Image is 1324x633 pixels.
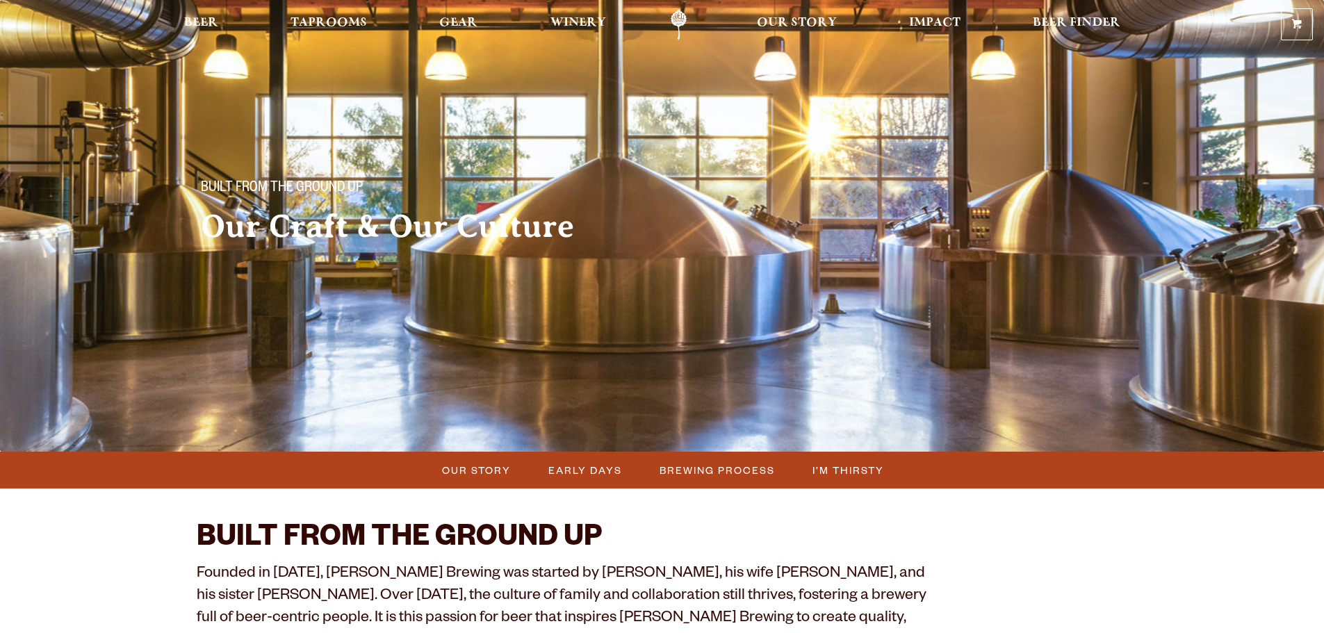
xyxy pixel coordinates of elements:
[281,9,376,40] a: Taprooms
[550,17,606,28] span: Winery
[442,460,511,480] span: Our Story
[748,9,846,40] a: Our Story
[197,523,931,557] h2: BUILT FROM THE GROUND UP
[757,17,837,28] span: Our Story
[651,460,782,480] a: Brewing Process
[291,17,367,28] span: Taprooms
[653,9,705,40] a: Odell Home
[434,460,518,480] a: Our Story
[900,9,970,40] a: Impact
[201,209,635,244] h2: Our Craft & Our Culture
[804,460,891,480] a: I’m Thirsty
[540,460,629,480] a: Early Days
[541,9,615,40] a: Winery
[1033,17,1120,28] span: Beer Finder
[548,460,622,480] span: Early Days
[812,460,884,480] span: I’m Thirsty
[184,17,218,28] span: Beer
[1024,9,1129,40] a: Beer Finder
[175,9,227,40] a: Beer
[430,9,487,40] a: Gear
[439,17,477,28] span: Gear
[201,180,363,198] span: Built From The Ground Up
[660,460,775,480] span: Brewing Process
[909,17,961,28] span: Impact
